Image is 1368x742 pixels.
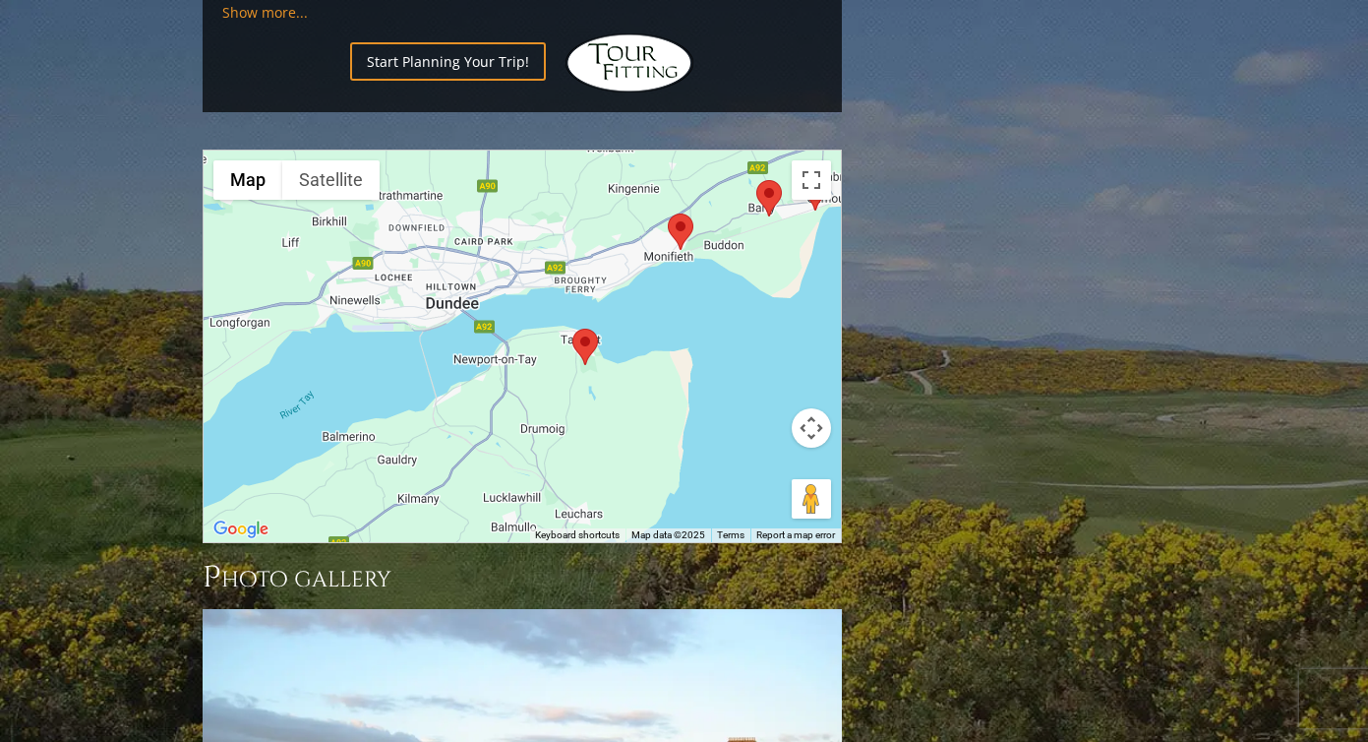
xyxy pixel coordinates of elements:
[213,160,282,200] button: Show street map
[565,33,693,93] img: Hidden Links
[792,160,831,200] button: Toggle fullscreen view
[208,517,273,542] img: Google
[535,528,620,542] button: Keyboard shortcuts
[756,529,835,540] a: Report a map error
[208,517,273,542] a: Open this area in Google Maps (opens a new window)
[717,529,744,540] a: Terms (opens in new tab)
[222,3,308,22] a: Show more...
[792,408,831,448] button: Map camera controls
[203,558,842,597] h3: Photo Gallery
[631,529,705,540] span: Map data ©2025
[282,160,380,200] button: Show satellite imagery
[350,42,546,81] a: Start Planning Your Trip!
[792,479,831,519] button: Drag Pegman onto the map to open Street View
